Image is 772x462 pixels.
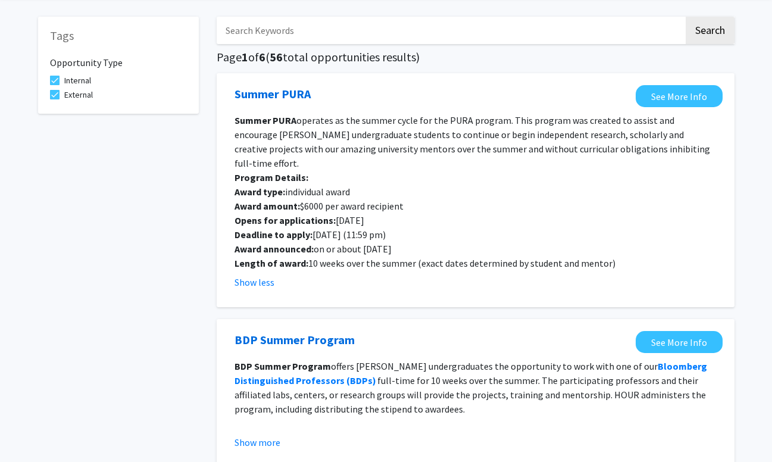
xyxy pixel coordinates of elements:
[50,48,187,68] h6: Opportunity Type
[636,85,723,107] a: Opens in a new tab
[235,200,300,212] strong: Award amount:
[235,435,280,449] button: Show more
[64,73,91,88] span: Internal
[235,331,355,349] a: Opens in a new tab
[235,199,717,213] p: $6000 per award recipient
[235,227,717,242] p: [DATE] (11:59 pm)
[242,49,248,64] span: 1
[235,186,285,198] strong: Award type:
[235,242,717,256] p: on or about [DATE]
[64,88,93,102] span: External
[9,408,51,453] iframe: Chat
[235,185,717,199] p: individual award
[636,331,723,353] a: Opens in a new tab
[235,114,710,169] span: operates as the summer cycle for the PURA program. This program was created to assist and encoura...
[235,359,717,416] p: offers [PERSON_NAME] undergraduates the opportunity to work with one of our full-time for 10 week...
[235,256,717,270] p: 10 weeks over the summer (exact dates determined by student and mentor)
[686,17,735,44] button: Search
[50,29,187,43] h5: Tags
[235,171,308,183] strong: Program Details:
[235,243,314,255] strong: Award announced:
[235,114,296,126] strong: Summer PURA
[217,50,735,64] h5: Page of ( total opportunities results)
[235,275,274,289] button: Show less
[235,213,717,227] p: [DATE]
[270,49,283,64] span: 56
[235,257,308,269] strong: Length of award:
[217,17,684,44] input: Search Keywords
[235,85,311,103] a: Opens in a new tab
[235,214,336,226] strong: Opens for applications:
[259,49,265,64] span: 6
[235,229,312,241] strong: Deadline to apply:
[235,360,331,372] strong: BDP Summer Program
